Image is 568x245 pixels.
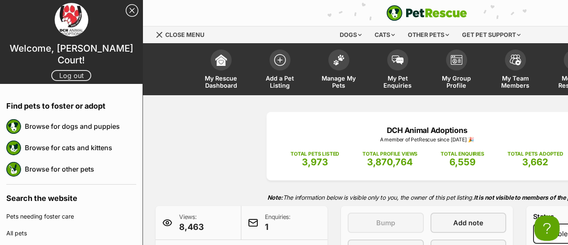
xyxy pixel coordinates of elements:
[486,45,545,95] a: My Team Members
[379,75,417,89] span: My Pet Enquiries
[510,55,521,65] img: team-members-icon-5396bd8760b3fe7c0b43da4ab00e1e3bb1a5d9ba89233759b79545d2d3fc5d0d.svg
[6,208,136,225] a: Pets needing foster care
[534,216,560,241] iframe: Help Scout Beacon - Open
[6,119,21,134] img: petrescue logo
[309,45,368,95] a: Manage My Pets
[274,54,286,66] img: add-pet-listing-icon-0afa8454b4691262ce3f59096e99ab1cd57d4a30225e0717b998d2c9b9846f56.svg
[265,213,291,233] p: Enquiries:
[368,45,427,95] a: My Pet Enquiries
[302,156,328,167] span: 3,973
[451,55,462,65] img: group-profile-icon-3fa3cf56718a62981997c0bc7e787c4b2cf8bcc04b72c1350f741eb67cf2f40e.svg
[215,54,227,66] img: dashboard-icon-eb2f2d2d3e046f16d808141f083e7271f6b2e854fb5c12c21221c1fb7104beca.svg
[6,185,136,208] h4: Search the website
[261,75,299,89] span: Add a Pet Listing
[291,150,339,158] p: TOTAL PETS LISTED
[507,150,563,158] p: TOTAL PETS ADOPTED
[367,156,413,167] span: 3,870,764
[265,221,291,233] span: 1
[441,150,484,158] p: TOTAL ENQUIRIES
[192,45,251,95] a: My Rescue Dashboard
[392,55,404,65] img: pet-enquiries-icon-7e3ad2cf08bfb03b45e93fb7055b45f3efa6380592205ae92323e6603595dc1f.svg
[55,3,88,36] img: profile image
[427,45,486,95] a: My Group Profile
[402,26,455,43] div: Other pets
[6,225,136,242] a: All pets
[362,150,417,158] p: TOTAL PROFILE VIEWS
[386,5,467,21] img: logo-e224e6f780fb5917bec1dbf3a21bbac754714ae5b6737aabdf751b685950b380.svg
[6,92,136,116] h4: Find pets to foster or adopt
[334,26,367,43] div: Dogs
[267,194,283,201] strong: Note:
[453,218,483,228] span: Add note
[6,141,21,155] img: petrescue logo
[6,162,21,177] img: petrescue logo
[25,160,136,178] a: Browse for other pets
[251,45,309,95] a: Add a Pet Listing
[156,26,210,42] a: Menu
[51,70,91,81] a: Log out
[438,75,476,89] span: My Group Profile
[126,4,138,17] a: Close Sidebar
[449,156,476,167] span: 6,559
[202,75,240,89] span: My Rescue Dashboard
[431,213,507,233] a: Add note
[348,213,424,233] button: Bump
[333,55,345,65] img: manage-my-pets-icon-02211641906a0b7f246fdf0571729dbe1e7629f14944591b6c1af311fb30b64b.svg
[376,218,395,228] span: Bump
[179,221,204,233] span: 8,463
[497,75,534,89] span: My Team Members
[456,26,526,43] div: Get pet support
[369,26,401,43] div: Cats
[522,156,548,167] span: 3,662
[320,75,358,89] span: Manage My Pets
[165,31,204,38] span: Close menu
[25,117,136,135] a: Browse for dogs and puppies
[179,213,204,233] p: Views:
[386,5,467,21] a: PetRescue
[25,139,136,156] a: Browse for cats and kittens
